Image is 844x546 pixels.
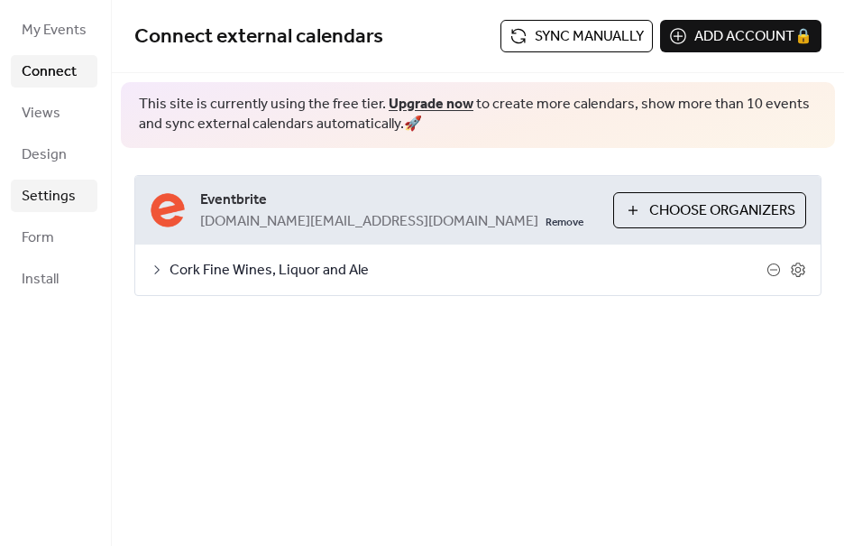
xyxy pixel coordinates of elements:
[11,138,97,171] a: Design
[139,95,817,135] span: This site is currently using the free tier. to create more calendars, show more than 10 events an...
[22,103,60,125] span: Views
[535,26,644,48] span: Sync manually
[22,61,77,83] span: Connect
[22,227,54,249] span: Form
[134,17,383,57] span: Connect external calendars
[11,221,97,254] a: Form
[22,269,59,291] span: Install
[500,20,653,52] button: Sync manually
[11,14,97,46] a: My Events
[613,192,806,228] button: Choose Organizers
[546,216,583,230] span: Remove
[150,192,186,228] img: eventbrite
[11,180,97,212] a: Settings
[170,260,766,282] span: Cork Fine Wines, Liquor and Ale
[649,200,795,222] span: Choose Organizers
[389,90,473,118] a: Upgrade now
[11,55,97,88] a: Connect
[200,190,599,211] span: Eventbrite
[22,144,67,166] span: Design
[22,186,76,208] span: Settings
[22,20,87,42] span: My Events
[11,263,97,295] a: Install
[11,97,97,129] a: Views
[200,211,538,233] span: [DOMAIN_NAME][EMAIL_ADDRESS][DOMAIN_NAME]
